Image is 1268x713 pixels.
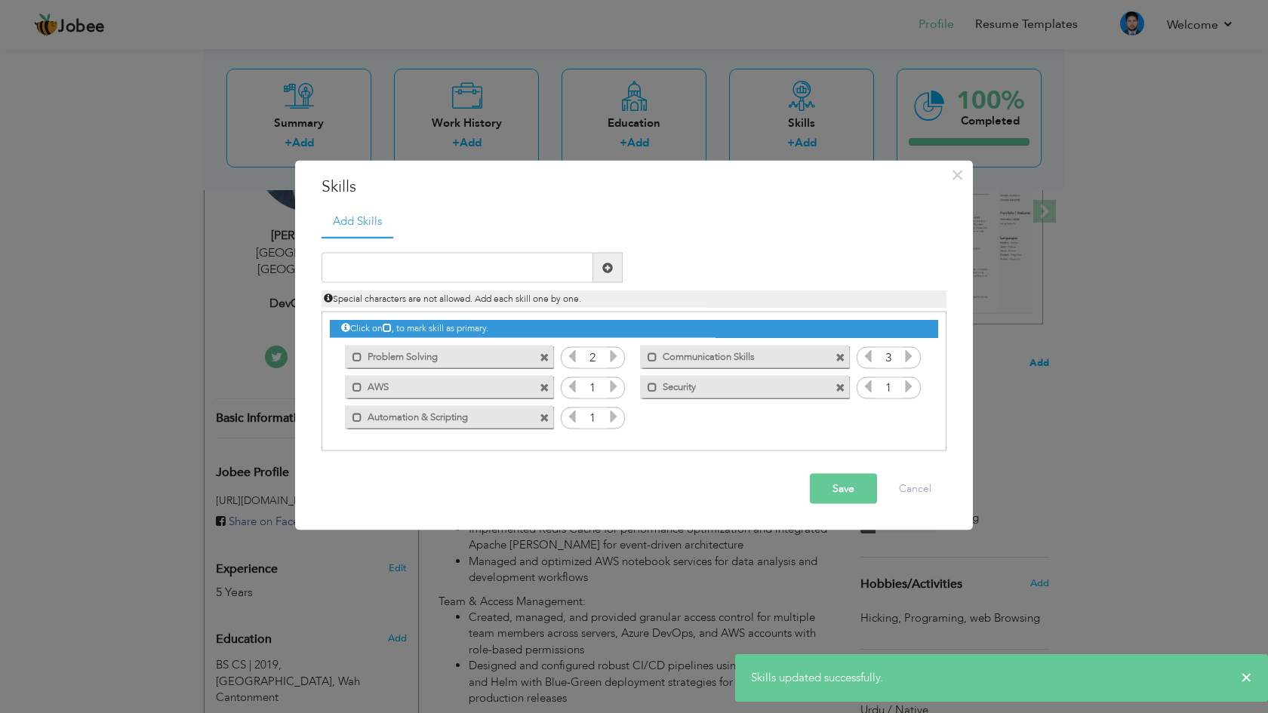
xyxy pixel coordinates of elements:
span: × [1241,670,1252,685]
a: Add Skills [322,205,393,238]
label: Problem Solving [362,345,515,364]
label: Communication Skills [657,345,810,364]
button: Cancel [884,474,946,504]
span: × [951,161,964,188]
button: Save [810,474,877,504]
label: Security [657,375,810,394]
span: Skills updated successfully. [751,670,883,685]
label: AWS [362,375,515,394]
div: Click on , to mark skill as primary. [330,320,938,337]
label: Automation & Scripting [362,405,515,424]
span: Special characters are not allowed. Add each skill one by one. [324,293,581,305]
button: Close [945,162,969,186]
h3: Skills [322,175,946,198]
